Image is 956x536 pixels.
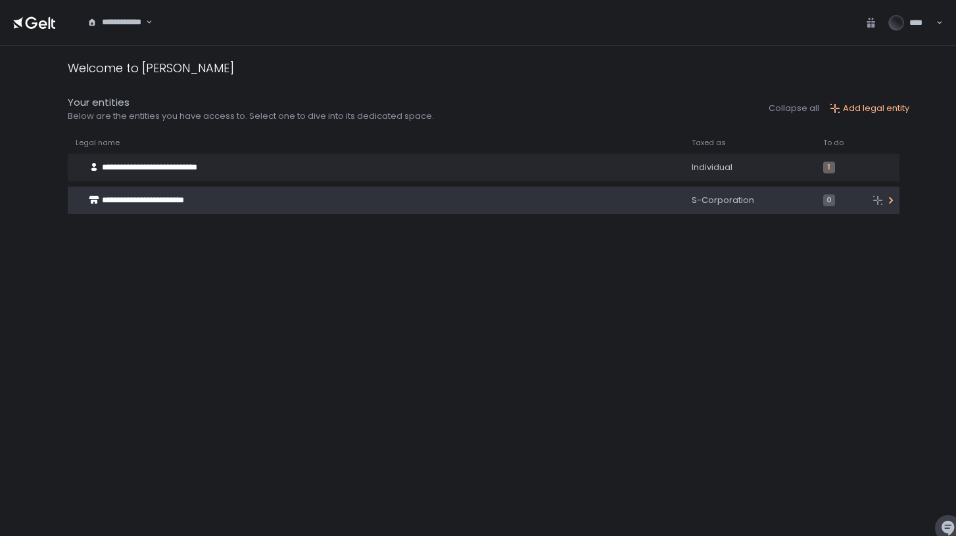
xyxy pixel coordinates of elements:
[68,110,434,122] div: Below are the entities you have access to. Select one to dive into its dedicated space.
[823,138,844,148] span: To do
[692,138,726,148] span: Taxed as
[144,16,145,29] input: Search for option
[823,162,835,173] span: 1
[692,162,807,173] div: Individual
[76,138,120,148] span: Legal name
[79,9,153,36] div: Search for option
[68,95,434,110] div: Your entities
[692,194,807,206] div: S-Corporation
[823,194,835,206] span: 0
[769,102,819,114] button: Collapse all
[830,102,909,114] button: Add legal entity
[68,59,234,77] div: Welcome to [PERSON_NAME]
